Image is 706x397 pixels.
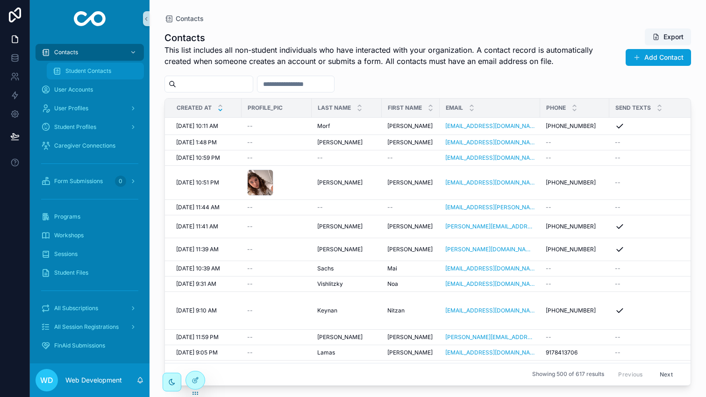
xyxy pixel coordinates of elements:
[54,250,78,258] span: Sessions
[247,122,306,130] a: --
[40,375,53,386] span: WD
[317,139,376,146] a: [PERSON_NAME]
[387,349,434,356] a: [PERSON_NAME]
[546,246,596,253] span: [PHONE_NUMBER]
[36,44,144,61] a: Contacts
[317,349,335,356] span: Lamas
[54,342,105,349] span: FinAid Submissions
[317,223,376,230] a: [PERSON_NAME]
[387,223,434,230] a: [PERSON_NAME]
[615,333,688,341] a: --
[176,246,219,253] span: [DATE] 11:39 AM
[387,122,434,130] a: [PERSON_NAME]
[546,179,596,186] span: [PHONE_NUMBER]
[247,307,253,314] span: --
[546,104,566,112] span: Phone
[176,333,236,341] a: [DATE] 11:59 PM
[177,104,212,112] span: Created at
[317,280,343,288] span: Vishlitzky
[176,139,217,146] span: [DATE] 1:48 PM
[387,139,433,146] span: [PERSON_NAME]
[54,213,80,220] span: Programs
[36,300,144,317] a: All Subscriptions
[247,204,253,211] span: --
[317,246,363,253] span: [PERSON_NAME]
[176,14,204,23] span: Contacts
[176,139,236,146] a: [DATE] 1:48 PM
[36,246,144,262] a: Sessions
[317,246,376,253] a: [PERSON_NAME]
[546,265,604,272] a: --
[247,223,253,230] span: --
[247,204,306,211] a: --
[317,333,363,341] span: [PERSON_NAME]
[36,319,144,335] a: All Session Registrations
[247,223,306,230] a: --
[317,223,363,230] span: [PERSON_NAME]
[388,104,422,112] span: First Name
[247,139,306,146] a: --
[317,307,376,314] a: Keynan
[626,49,691,66] a: Add Contact
[546,307,596,314] span: [PHONE_NUMBER]
[176,333,219,341] span: [DATE] 11:59 PM
[546,223,604,230] a: [PHONE_NUMBER]
[615,349,688,356] a: --
[615,154,688,162] a: --
[176,122,218,130] span: [DATE] 10:11 AM
[176,349,218,356] span: [DATE] 9:05 PM
[176,223,236,230] a: [DATE] 11:41 AM
[445,122,535,130] a: [EMAIL_ADDRESS][DOMAIN_NAME]
[176,265,220,272] span: [DATE] 10:39 AM
[176,179,219,186] span: [DATE] 10:51 PM
[248,104,283,112] span: Profile_pic
[36,227,144,244] a: Workshops
[247,122,253,130] span: --
[615,265,620,272] span: --
[317,349,376,356] a: Lamas
[176,246,236,253] a: [DATE] 11:39 AM
[247,246,253,253] span: --
[317,154,376,162] a: --
[546,280,551,288] span: --
[445,139,535,146] a: [EMAIL_ADDRESS][DOMAIN_NAME]
[387,122,433,130] span: [PERSON_NAME]
[176,122,236,130] a: [DATE] 10:11 AM
[318,104,351,112] span: Last Name
[445,307,535,314] a: [EMAIL_ADDRESS][DOMAIN_NAME]
[387,349,433,356] span: [PERSON_NAME]
[445,154,535,162] a: [EMAIL_ADDRESS][DOMAIN_NAME]
[546,122,604,130] a: [PHONE_NUMBER]
[446,104,463,112] span: Email
[653,367,679,382] button: Next
[54,232,84,239] span: Workshops
[247,280,306,288] a: --
[317,122,376,130] a: Morf
[176,307,236,314] a: [DATE] 9:10 AM
[387,265,434,272] a: Mai
[615,280,620,288] span: --
[36,119,144,135] a: Student Profiles
[317,154,323,162] span: --
[546,246,604,253] a: [PHONE_NUMBER]
[36,208,144,225] a: Programs
[445,223,535,230] a: [PERSON_NAME][EMAIL_ADDRESS][PERSON_NAME][DOMAIN_NAME]
[247,154,306,162] a: --
[546,122,596,130] span: [PHONE_NUMBER]
[387,179,434,186] a: [PERSON_NAME]
[615,179,620,186] span: --
[317,265,376,272] a: Sachs
[387,179,433,186] span: [PERSON_NAME]
[387,154,434,162] a: --
[615,139,688,146] a: --
[176,154,220,162] span: [DATE] 10:59 PM
[54,123,96,131] span: Student Profiles
[387,139,434,146] a: [PERSON_NAME]
[532,371,604,378] span: Showing 500 of 617 results
[176,349,236,356] a: [DATE] 9:05 PM
[387,246,433,253] span: [PERSON_NAME]
[247,246,306,253] a: --
[445,280,535,288] a: [EMAIL_ADDRESS][DOMAIN_NAME]
[387,280,434,288] a: Noa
